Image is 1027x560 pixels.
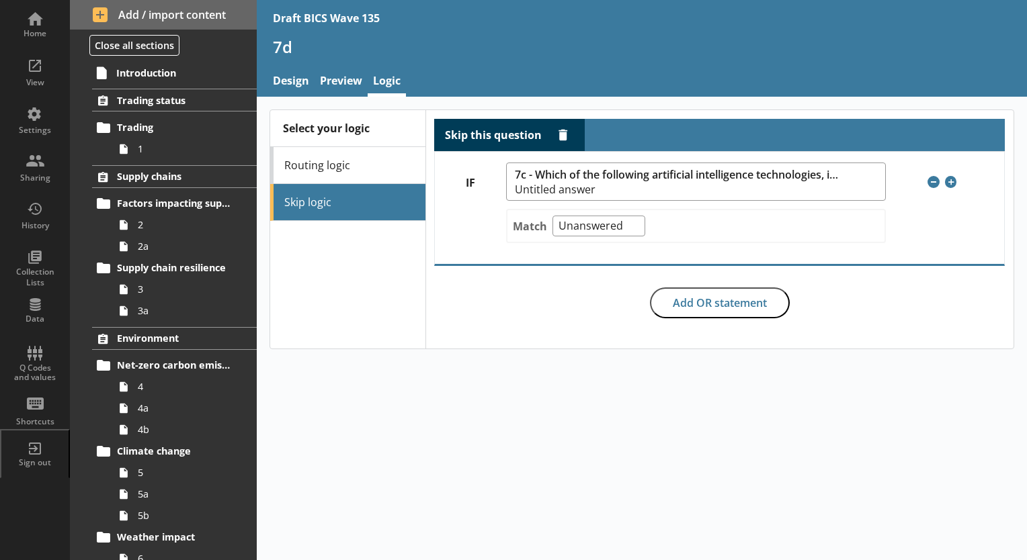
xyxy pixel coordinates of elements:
a: Introduction [91,62,257,83]
a: Routing logic [270,147,425,184]
div: History [11,220,58,231]
a: Design [268,68,315,97]
button: Delete routing rule [552,124,574,146]
a: Trading status [92,89,257,111]
span: 1 [138,142,239,155]
span: 3a [138,304,239,317]
span: Trading [117,121,233,134]
span: 4a [138,402,239,414]
a: 4b [113,419,257,440]
span: 4b [138,423,239,436]
div: Select your logic [270,110,425,147]
a: Environment [92,327,257,350]
span: Supply chain resilience [117,261,233,274]
div: Home [11,28,58,39]
li: Trading statusTrading1 [70,89,257,159]
span: 4 [138,380,239,393]
a: Trading [92,117,257,138]
a: 5a [113,483,257,505]
label: Skip this question [445,128,542,142]
span: 5a [138,487,239,500]
li: Net-zero carbon emissions44a4b [98,355,257,440]
a: Climate change [92,440,257,462]
span: Weather impact [117,530,233,543]
span: 5 [138,466,239,479]
span: 3 [138,283,239,295]
a: 3a [113,300,257,322]
button: 7c - Which of the following artificial intelligence technologies, if any, does your business plan... [506,162,885,201]
button: Add OR statement [650,287,790,318]
span: Environment [117,332,233,344]
a: 5 [113,462,257,483]
li: Climate change55a5b [98,440,257,526]
a: Supply chains [92,165,257,188]
div: Sharing [11,173,58,183]
a: Factors impacting supply chains [92,193,257,214]
li: Supply chain resilience33a [98,257,257,322]
a: 4 [113,376,257,398]
div: Shortcuts [11,416,58,427]
a: Supply chain resilience [92,257,257,279]
li: Factors impacting supply chains22a [98,193,257,257]
div: Q Codes and values [11,363,58,383]
li: Trading1 [98,117,257,160]
a: Preview [315,68,368,97]
span: Factors impacting supply chains [117,197,233,209]
a: 2a [113,236,257,257]
span: Add / import content [93,7,235,22]
span: Introduction [116,66,233,79]
span: 2a [138,240,239,252]
button: Close all sections [89,35,179,56]
div: Settings [11,125,58,136]
li: Supply chainsFactors impacting supply chains22aSupply chain resilience33a [70,165,257,322]
a: 5b [113,505,257,526]
a: Weather impact [92,526,257,548]
span: Trading status [117,94,233,107]
a: Logic [368,68,406,97]
span: 5b [138,509,239,522]
span: 7c - Which of the following artificial intelligence technologies, if any, does your business plan... [515,169,841,181]
a: 1 [113,138,257,160]
h1: 7d [273,36,1011,57]
span: Supply chains [117,170,233,183]
label: Match [513,219,547,234]
span: Climate change [117,445,233,457]
a: Net-zero carbon emissions [92,355,257,376]
span: Net-zero carbon emissions [117,359,233,371]
div: Draft BICS Wave 135 [273,11,380,26]
a: 2 [113,214,257,236]
div: Sign out [11,457,58,468]
div: Data [11,314,58,324]
label: IF [435,176,506,190]
span: 2 [138,218,239,231]
div: View [11,77,58,88]
span: Untitled answer [515,184,841,195]
a: 3 [113,279,257,300]
a: 4a [113,398,257,419]
div: Collection Lists [11,267,58,287]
